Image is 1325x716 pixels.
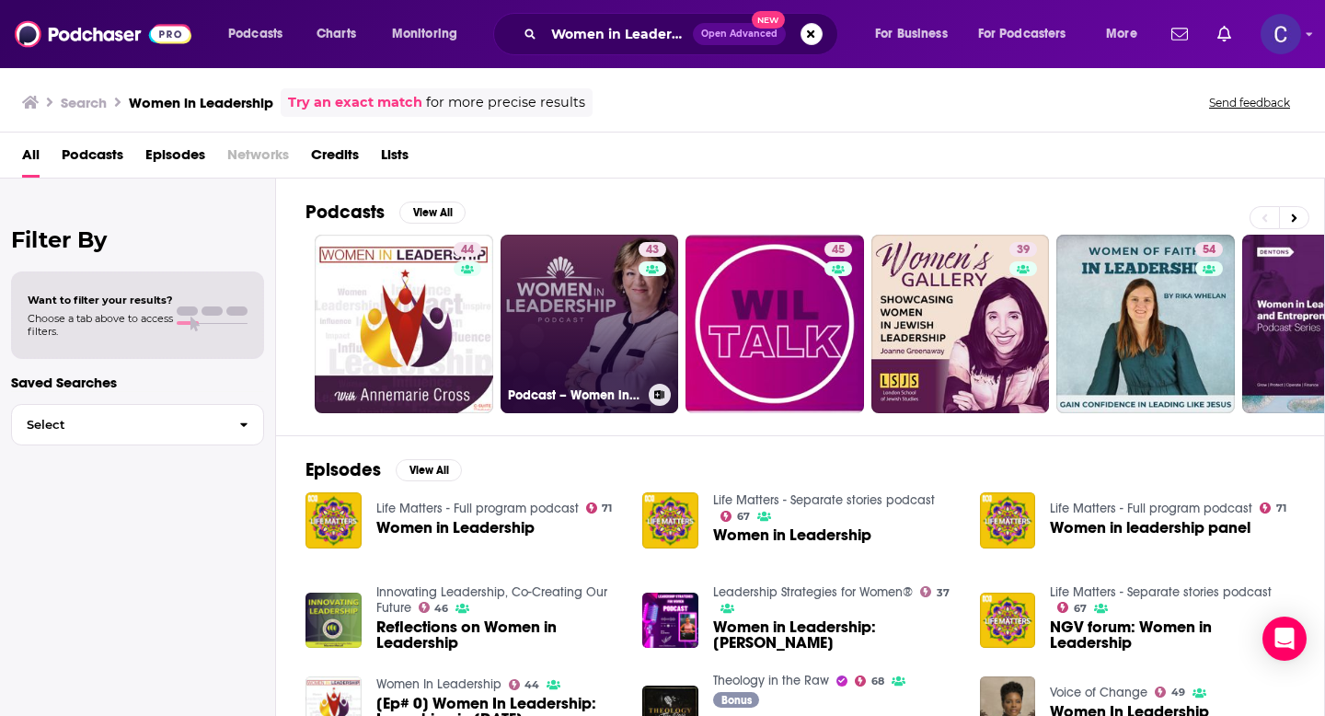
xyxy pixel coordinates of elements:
[1050,685,1147,700] a: Voice of Change
[305,458,462,481] a: EpisodesView All
[305,458,381,481] h2: Episodes
[228,21,282,47] span: Podcasts
[392,21,457,47] span: Monitoring
[145,140,205,178] a: Episodes
[1050,501,1252,516] a: Life Matters - Full program podcast
[693,23,786,45] button: Open AdvancedNew
[434,605,448,613] span: 46
[62,140,123,178] a: Podcasts
[461,241,474,260] span: 44
[379,19,481,49] button: open menu
[1056,235,1235,413] a: 54
[1050,584,1272,600] a: Life Matters - Separate stories podcast
[721,695,752,706] span: Bonus
[737,513,750,521] span: 67
[28,312,173,338] span: Choose a tab above to access filters.
[305,492,362,549] img: Women in Leadership
[1203,241,1216,260] span: 54
[544,19,693,49] input: Search podcasts, credits, & more...
[713,673,829,688] a: Theology in the Raw
[1261,14,1301,54] button: Show profile menu
[1074,605,1087,613] span: 67
[602,504,612,513] span: 71
[1171,688,1185,697] span: 49
[11,374,264,391] p: Saved Searches
[871,677,884,686] span: 68
[920,586,950,597] a: 37
[129,94,273,111] h3: Women in Leadership
[855,676,884,687] a: 68
[12,419,225,431] span: Select
[1261,14,1301,54] span: Logged in as publicityxxtina
[980,593,1036,649] img: NGV forum: Women in Leadership
[1261,14,1301,54] img: User Profile
[501,235,679,413] a: 43Podcast – Women in Leadership
[713,492,935,508] a: Life Matters - Separate stories podcast
[28,294,173,306] span: Want to filter your results?
[376,676,501,692] a: Women In Leadership
[376,520,535,536] span: Women in Leadership
[1155,687,1185,698] a: 49
[686,235,864,413] a: 45
[586,502,613,514] a: 71
[639,242,666,257] a: 43
[1260,502,1286,514] a: 71
[315,235,493,413] a: 44
[419,602,449,613] a: 46
[1210,18,1239,50] a: Show notifications dropdown
[509,679,540,690] a: 44
[966,19,1093,49] button: open menu
[305,593,362,649] img: Reflections on Women in Leadership
[426,92,585,113] span: for more precise results
[227,140,289,178] span: Networks
[1017,241,1030,260] span: 39
[1195,242,1223,257] a: 54
[317,21,356,47] span: Charts
[937,589,950,597] span: 37
[381,140,409,178] a: Lists
[713,619,958,651] span: Women in Leadership: [PERSON_NAME]
[11,404,264,445] button: Select
[1204,95,1296,110] button: Send feedback
[642,492,698,549] img: Women in Leadership
[871,235,1050,413] a: 39
[642,593,698,649] a: Women in Leadership: Leslie Grossman
[713,584,913,600] a: Leadership Strategies for Women®
[862,19,971,49] button: open menu
[646,241,659,260] span: 43
[1050,520,1250,536] span: Women in leadership panel
[399,202,466,224] button: View All
[311,140,359,178] a: Credits
[1262,617,1307,661] div: Open Intercom Messenger
[978,21,1066,47] span: For Podcasters
[376,501,579,516] a: Life Matters - Full program podcast
[980,492,1036,549] a: Women in leadership panel
[508,387,641,403] h3: Podcast – Women in Leadership
[376,584,607,616] a: Innovating Leadership, Co-Creating Our Future
[1164,18,1195,50] a: Show notifications dropdown
[215,19,306,49] button: open menu
[305,19,367,49] a: Charts
[22,140,40,178] a: All
[1106,21,1137,47] span: More
[61,94,107,111] h3: Search
[875,21,948,47] span: For Business
[376,619,621,651] a: Reflections on Women in Leadership
[454,242,481,257] a: 44
[305,201,385,224] h2: Podcasts
[713,619,958,651] a: Women in Leadership: Leslie Grossman
[1009,242,1037,257] a: 39
[524,681,539,689] span: 44
[1093,19,1160,49] button: open menu
[713,527,871,543] a: Women in Leadership
[511,13,856,55] div: Search podcasts, credits, & more...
